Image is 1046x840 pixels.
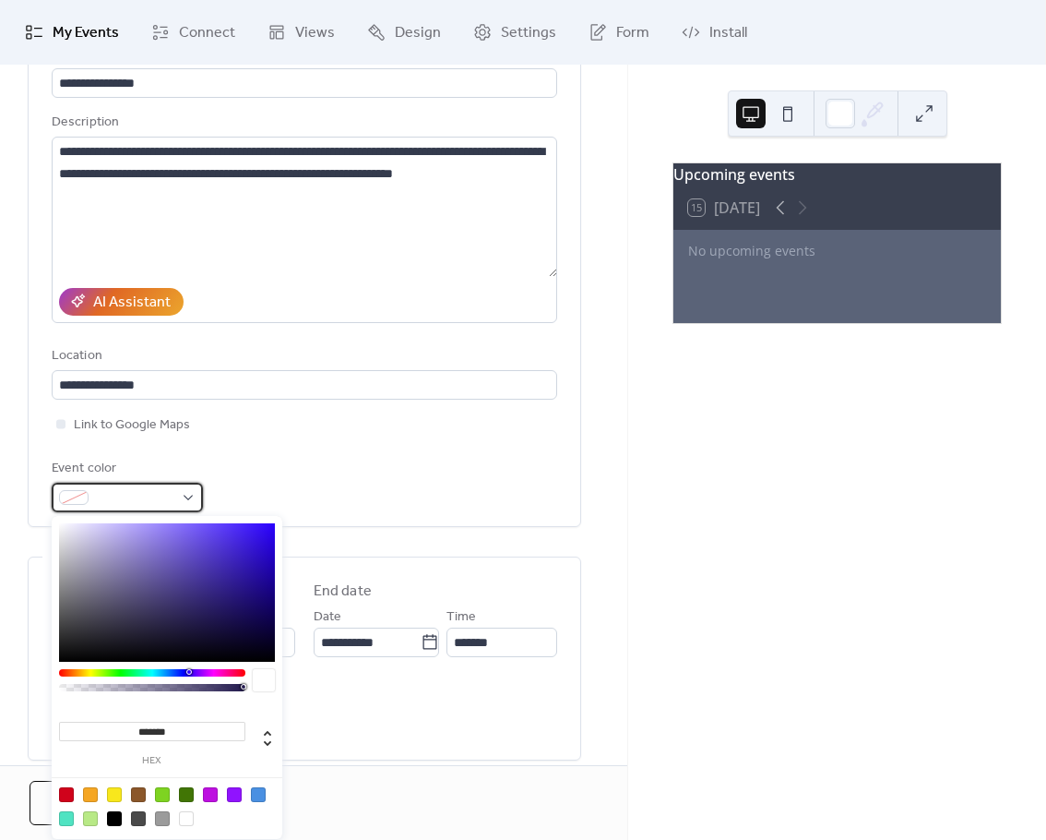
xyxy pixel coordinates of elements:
[30,781,150,825] button: Cancel
[155,811,170,826] div: #9B9B9B
[131,811,146,826] div: #4A4A4A
[203,787,218,802] div: #BD10E0
[52,112,553,134] div: Description
[709,22,747,44] span: Install
[314,581,372,603] div: End date
[52,345,553,367] div: Location
[107,811,122,826] div: #000000
[227,787,242,802] div: #9013FE
[254,7,349,57] a: Views
[616,22,649,44] span: Form
[501,22,556,44] span: Settings
[93,292,171,314] div: AI Assistant
[179,787,194,802] div: #417505
[52,43,553,66] div: Title
[251,787,266,802] div: #4A90E2
[295,22,335,44] span: Views
[446,606,476,629] span: Time
[74,414,190,437] span: Link to Google Maps
[59,811,74,826] div: #50E3C2
[131,787,146,802] div: #8B572A
[575,7,663,57] a: Form
[59,756,245,766] label: hex
[52,458,199,480] div: Event color
[107,787,122,802] div: #F8E71C
[688,242,986,259] div: No upcoming events
[155,787,170,802] div: #7ED321
[353,7,455,57] a: Design
[395,22,441,44] span: Design
[459,7,570,57] a: Settings
[59,787,74,802] div: #D0021B
[673,163,1001,186] div: Upcoming events
[83,811,98,826] div: #B8E986
[179,811,194,826] div: #FFFFFF
[11,7,133,57] a: My Events
[53,22,119,44] span: My Events
[668,7,761,57] a: Install
[83,787,98,802] div: #F5A623
[59,288,184,316] button: AI Assistant
[314,606,341,629] span: Date
[137,7,249,57] a: Connect
[179,22,235,44] span: Connect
